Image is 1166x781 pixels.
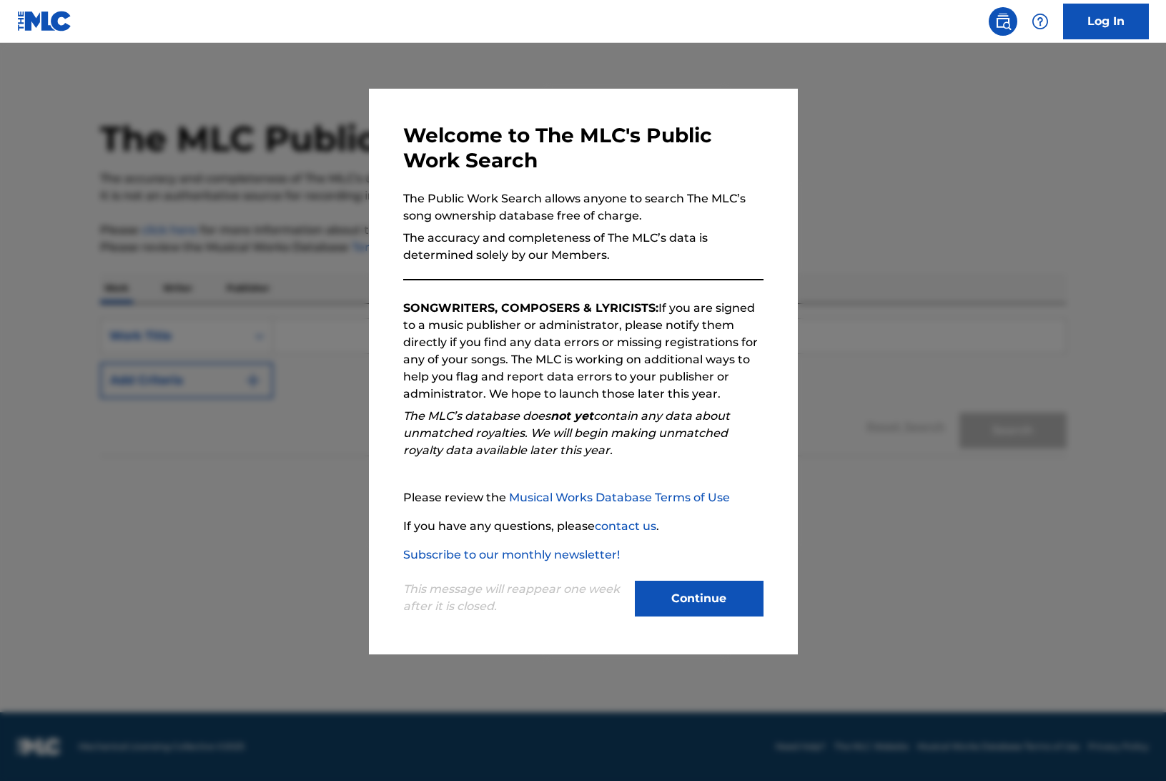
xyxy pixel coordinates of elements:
[17,11,72,31] img: MLC Logo
[509,491,730,504] a: Musical Works Database Terms of Use
[403,518,764,535] p: If you have any questions, please .
[403,548,620,561] a: Subscribe to our monthly newsletter!
[994,13,1012,30] img: search
[635,581,764,617] button: Continue
[1095,712,1166,781] iframe: Chat Widget
[989,7,1017,36] a: Public Search
[403,489,764,506] p: Please review the
[403,230,764,264] p: The accuracy and completeness of The MLC’s data is determined solely by our Members.
[403,581,626,615] p: This message will reappear one week after it is closed.
[550,409,593,423] strong: not yet
[403,301,658,315] strong: SONGWRITERS, COMPOSERS & LYRICISTS:
[403,409,730,457] em: The MLC’s database does contain any data about unmatched royalties. We will begin making unmatche...
[1063,4,1149,39] a: Log In
[595,519,656,533] a: contact us
[403,123,764,173] h3: Welcome to The MLC's Public Work Search
[403,300,764,403] p: If you are signed to a music publisher or administrator, please notify them directly if you find ...
[1026,7,1054,36] div: Help
[1032,13,1049,30] img: help
[403,190,764,225] p: The Public Work Search allows anyone to search The MLC’s song ownership database free of charge.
